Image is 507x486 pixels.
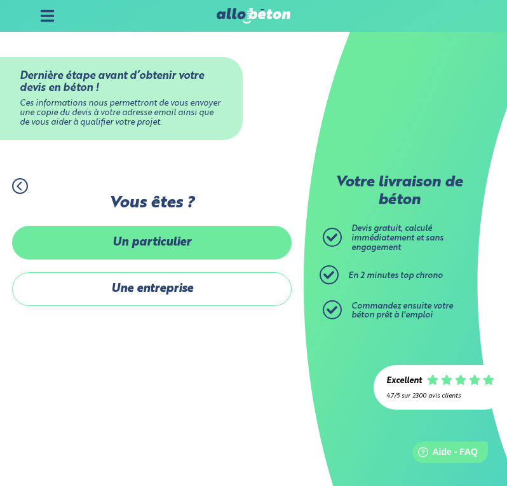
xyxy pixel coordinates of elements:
[12,226,292,260] label: Un particulier
[20,99,224,127] div: Ces informations nous permettront de vous envoyer une copie du devis à votre adresse email ainsi ...
[12,272,292,306] label: Une entreprise
[20,70,224,94] div: Dernière étape avant d’obtenir votre devis en béton !
[217,8,290,24] img: allobéton
[394,436,493,472] iframe: Help widget launcher
[12,194,292,212] label: Vous êtes ?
